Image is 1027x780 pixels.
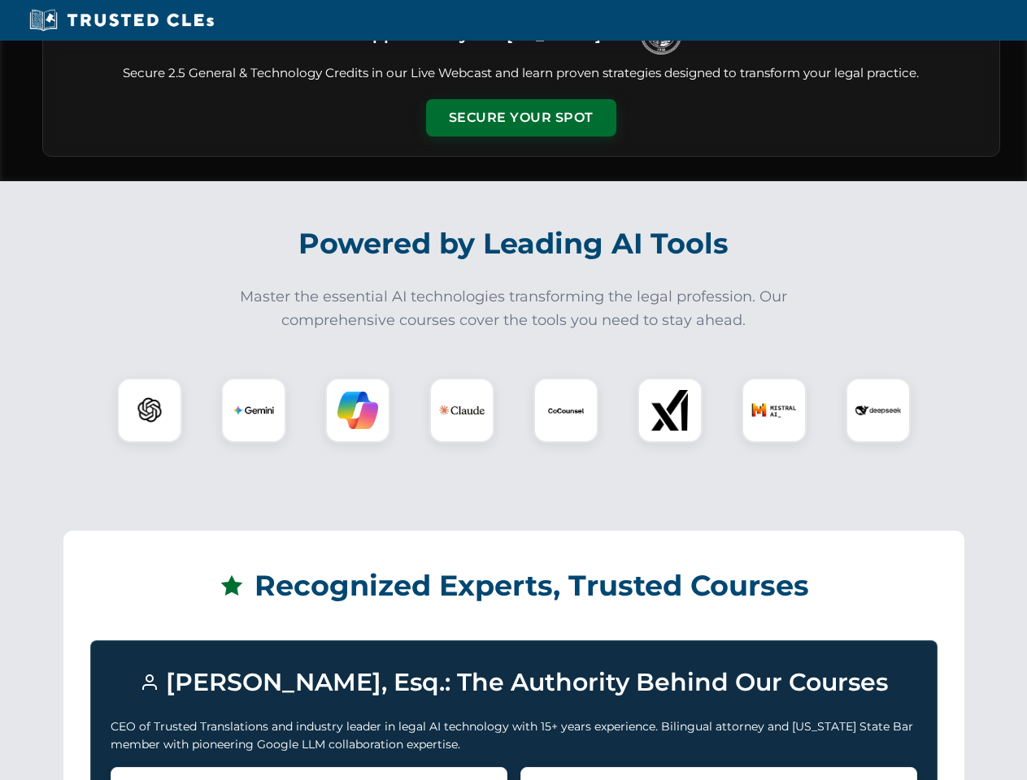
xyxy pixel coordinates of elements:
[90,557,938,614] h2: Recognized Experts, Trusted Courses
[229,285,799,332] p: Master the essential AI technologies transforming the legal profession. Our comprehensive courses...
[233,390,274,431] img: Gemini Logo
[111,717,917,754] p: CEO of Trusted Translations and industry leader in legal AI technology with 15+ years experience....
[117,378,182,443] div: ChatGPT
[111,661,917,704] h3: [PERSON_NAME], Esq.: The Authority Behind Our Courses
[429,378,494,443] div: Claude
[221,378,286,443] div: Gemini
[24,8,219,32] img: Trusted CLEs
[650,390,690,431] img: xAI Logo
[337,390,378,431] img: Copilot Logo
[638,378,703,443] div: xAI
[742,378,807,443] div: Mistral AI
[426,99,616,136] button: Secure Your Spot
[325,378,390,443] div: Copilot
[63,215,964,272] h2: Powered by Leading AI Tools
[846,378,911,443] div: DeepSeek
[439,388,485,433] img: Claude Logo
[855,388,901,433] img: DeepSeek Logo
[63,64,980,83] p: Secure 2.5 General & Technology Credits in our Live Webcast and learn proven strategies designed ...
[751,388,797,433] img: Mistral AI Logo
[126,387,173,434] img: ChatGPT Logo
[546,390,586,431] img: CoCounsel Logo
[533,378,598,443] div: CoCounsel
